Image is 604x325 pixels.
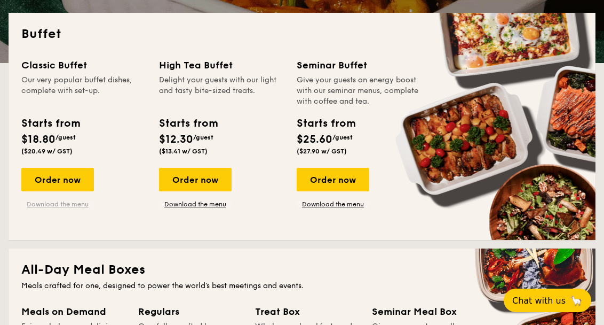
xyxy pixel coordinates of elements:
a: Download the menu [159,200,232,208]
span: ($13.41 w/ GST) [159,148,208,155]
span: /guest [193,134,213,141]
span: $12.30 [159,133,193,146]
a: Download the menu [297,200,369,208]
div: Our very popular buffet dishes, complete with set-up. [21,75,146,107]
div: Starts from [297,115,355,131]
div: Delight your guests with our light and tasty bite-sized treats. [159,75,284,107]
span: 🦙 [570,295,583,307]
div: Seminar Meal Box [372,304,476,319]
span: /guest [55,134,76,141]
div: Treat Box [255,304,359,319]
button: Chat with us🦙 [504,289,591,312]
span: /guest [332,134,353,141]
div: Order now [297,168,369,191]
span: ($20.49 w/ GST) [21,148,73,155]
h2: Buffet [21,26,583,43]
div: Starts from [159,115,217,131]
div: Meals on Demand [21,304,125,319]
span: ($27.90 w/ GST) [297,148,347,155]
div: Regulars [138,304,242,319]
span: Chat with us [512,296,566,306]
div: Order now [21,168,94,191]
a: Download the menu [21,200,94,208]
span: $18.80 [21,133,55,146]
div: Starts from [21,115,80,131]
div: Meals crafted for one, designed to power the world's best meetings and events. [21,281,583,291]
span: $25.60 [297,133,332,146]
div: Give your guests an energy boost with our seminar menus, complete with coffee and tea. [297,75,422,107]
div: Classic Buffet [21,58,146,73]
div: Seminar Buffet [297,58,422,73]
div: High Tea Buffet [159,58,284,73]
div: Order now [159,168,232,191]
h2: All-Day Meal Boxes [21,261,583,278]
